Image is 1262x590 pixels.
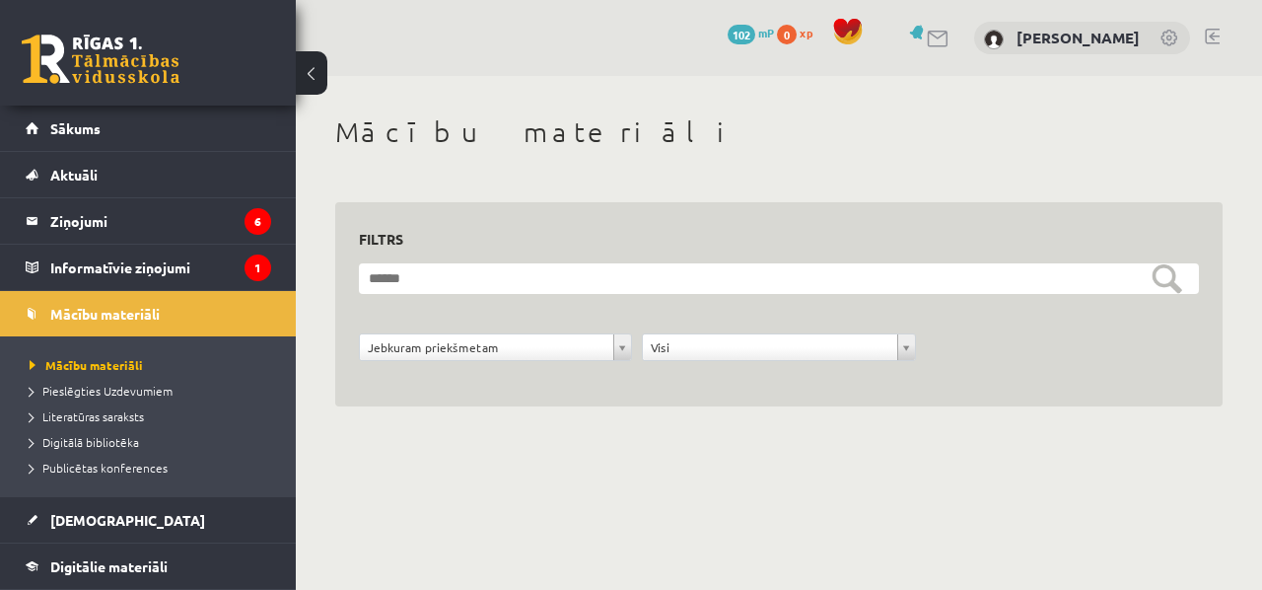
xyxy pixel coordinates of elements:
[335,115,1223,149] h1: Mācību materiāli
[50,557,168,575] span: Digitālie materiāli
[777,25,822,40] a: 0 xp
[26,497,271,543] a: [DEMOGRAPHIC_DATA]
[30,460,168,476] span: Publicētas konferences
[30,357,143,373] span: Mācību materiāli
[26,245,271,290] a: Informatīvie ziņojumi1
[26,198,271,244] a: Ziņojumi6
[777,25,797,44] span: 0
[360,334,631,360] a: Jebkuram priekšmetam
[758,25,774,40] span: mP
[50,119,101,137] span: Sākums
[30,407,276,425] a: Literatūras saraksts
[368,334,605,360] span: Jebkuram priekšmetam
[30,433,276,451] a: Digitālā bibliotēka
[30,383,173,399] span: Pieslēgties Uzdevumiem
[984,30,1004,49] img: Veronika Cvetkova
[359,226,1175,253] h3: Filtrs
[1017,28,1140,47] a: [PERSON_NAME]
[22,35,179,84] a: Rīgas 1. Tālmācības vidusskola
[651,334,888,360] span: Visi
[643,334,914,360] a: Visi
[50,511,205,529] span: [DEMOGRAPHIC_DATA]
[30,356,276,374] a: Mācību materiāli
[26,291,271,336] a: Mācību materiāli
[26,152,271,197] a: Aktuāli
[30,459,276,477] a: Publicētas konferences
[30,434,139,450] span: Digitālā bibliotēka
[50,245,271,290] legend: Informatīvie ziņojumi
[50,305,160,323] span: Mācību materiāli
[50,166,98,184] span: Aktuāli
[800,25,812,40] span: xp
[30,382,276,400] a: Pieslēgties Uzdevumiem
[26,544,271,589] a: Digitālie materiāli
[50,198,271,244] legend: Ziņojumi
[728,25,755,44] span: 102
[26,106,271,151] a: Sākums
[728,25,774,40] a: 102 mP
[30,408,144,424] span: Literatūras saraksts
[245,208,271,235] i: 6
[245,255,271,281] i: 1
